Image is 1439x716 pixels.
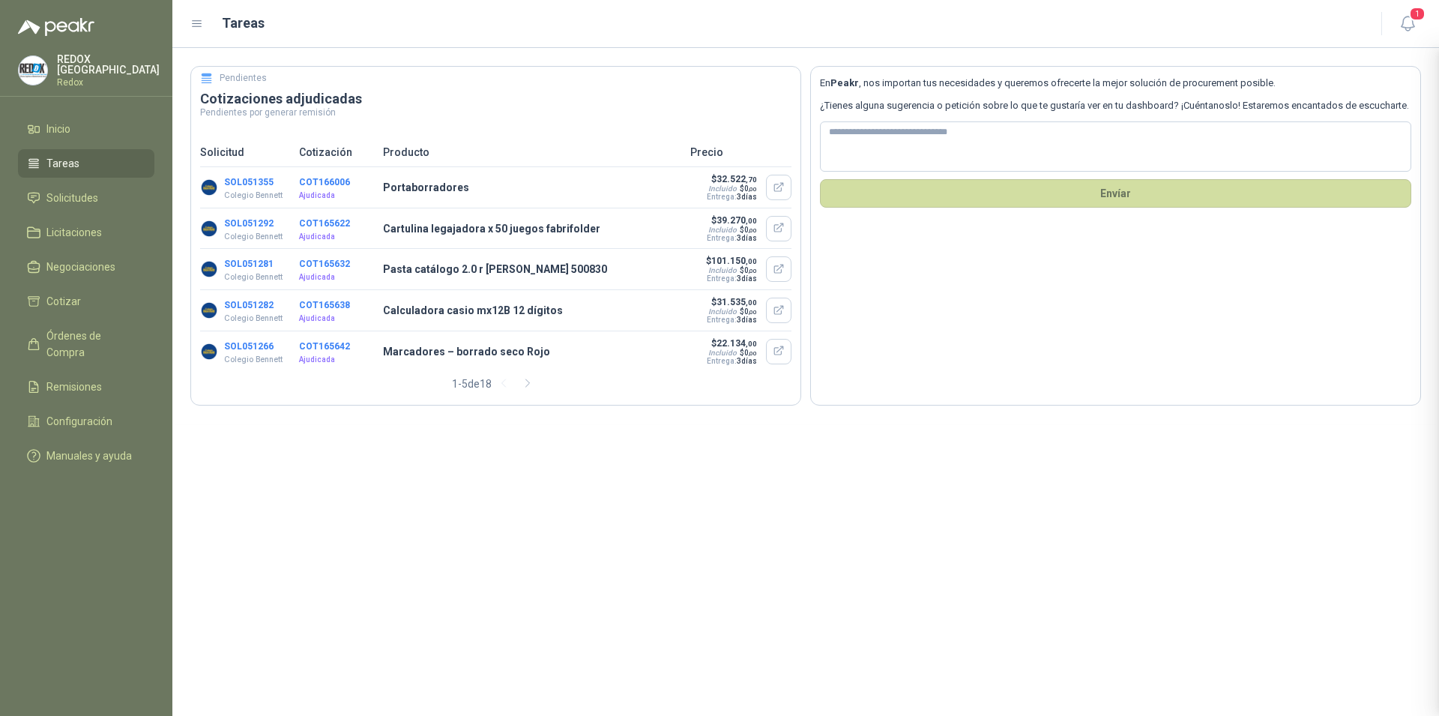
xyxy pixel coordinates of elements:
a: Inicio [18,115,154,143]
span: 1 [1409,7,1426,21]
a: Órdenes de Compra [18,322,154,367]
span: Licitaciones [46,224,102,241]
a: Cotizar [18,287,154,316]
span: Negociaciones [46,259,115,275]
span: Tareas [46,155,79,172]
a: Tareas [18,149,154,178]
a: Solicitudes [18,184,154,212]
a: Negociaciones [18,253,154,281]
button: 1 [1394,10,1421,37]
span: Manuales y ayuda [46,448,132,464]
a: Manuales y ayuda [18,442,154,470]
img: Company Logo [19,56,47,85]
p: REDOX [GEOGRAPHIC_DATA] [57,54,160,75]
span: Solicitudes [46,190,98,206]
span: Cotizar [46,293,81,310]
p: Redox [57,78,160,87]
span: Remisiones [46,379,102,395]
a: Remisiones [18,373,154,401]
a: Configuración [18,407,154,436]
span: Configuración [46,413,112,430]
span: Órdenes de Compra [46,328,140,361]
span: Inicio [46,121,70,137]
h1: Tareas [222,13,265,34]
img: Logo peakr [18,18,94,36]
a: Licitaciones [18,218,154,247]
